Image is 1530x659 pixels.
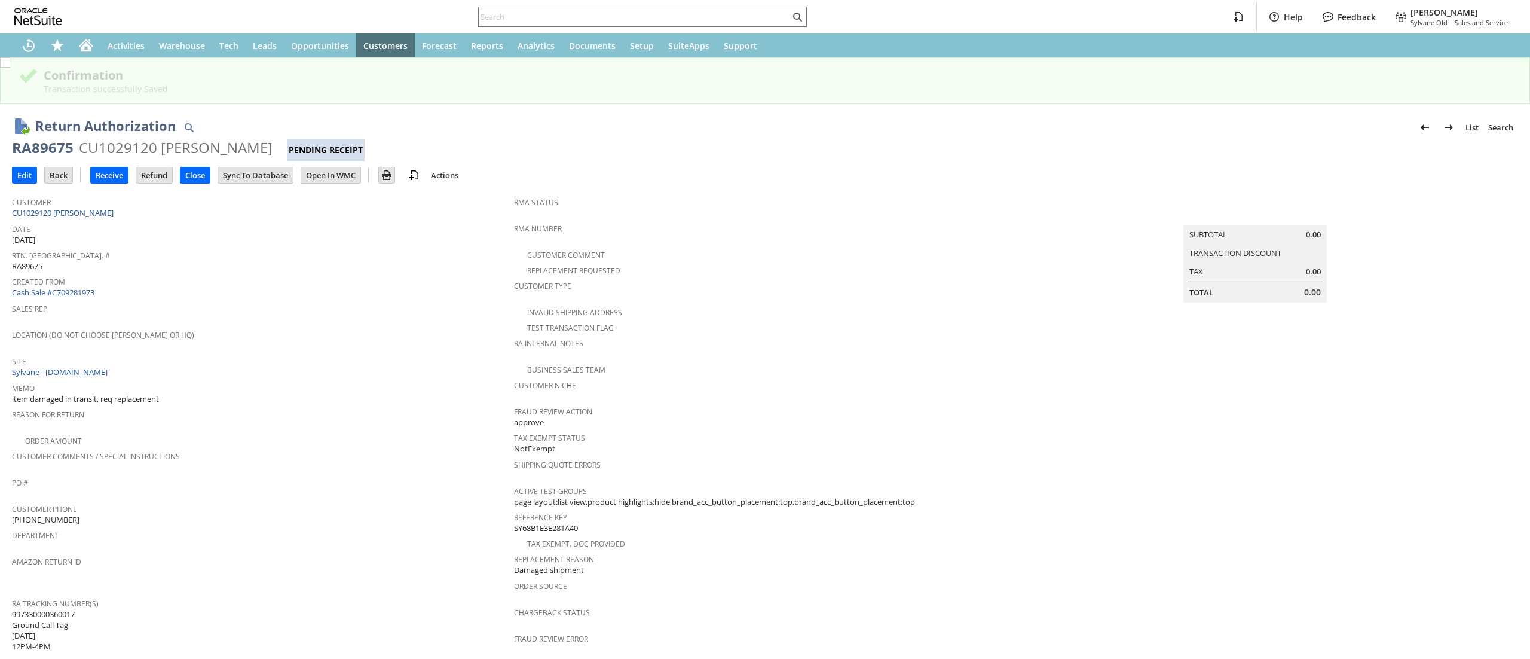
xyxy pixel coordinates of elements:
[514,486,587,496] a: Active Test Groups
[12,234,35,246] span: [DATE]
[569,40,616,51] span: Documents
[12,138,74,157] div: RA89675
[1450,18,1452,27] span: -
[1442,120,1456,135] img: Next
[12,451,180,462] a: Customer Comments / Special Instructions
[12,277,65,287] a: Created From
[12,609,75,652] span: 997330000360017 Ground Call Tag [DATE] 12PM-4PM
[12,530,59,541] a: Department
[1284,11,1303,23] label: Help
[182,120,196,135] img: Quick Find
[1410,7,1478,18] span: [PERSON_NAME]
[12,197,51,208] a: Customer
[668,40,709,51] span: SuiteApps
[35,116,176,136] h1: Return Authorization
[514,197,558,208] a: RMA Status
[12,557,81,567] a: Amazon Return ID
[79,138,273,157] div: CU1029120 [PERSON_NAME]
[562,33,623,57] a: Documents
[790,10,804,24] svg: Search
[514,581,567,591] a: Order Source
[514,433,585,443] a: Tax Exempt Status
[287,139,365,161] div: Pending Receipt
[44,67,1511,83] div: Confirmation
[219,40,238,51] span: Tech
[301,167,360,183] input: Open In WMC
[12,383,35,393] a: Memo
[218,167,293,183] input: Sync To Database
[514,380,576,390] a: Customer Niche
[479,10,790,24] input: Search
[527,266,620,276] a: Replacement Requested
[1189,287,1213,298] a: Total
[108,40,145,51] span: Activities
[363,40,408,51] span: Customers
[212,33,246,57] a: Tech
[422,40,457,51] span: Forecast
[514,496,915,508] span: page layout:list view,product highlights:hide,brand_acc_button_placement:top,brand_acc_button_pla...
[91,167,128,183] input: Receive
[13,167,36,183] input: Edit
[514,224,562,234] a: RMA Number
[1410,18,1448,27] span: Sylvane Old
[527,323,614,333] a: Test Transaction Flag
[12,514,79,526] span: [PHONE_NUMBER]
[14,33,43,57] a: Recent Records
[471,40,503,51] span: Reports
[1189,229,1227,240] a: Subtotal
[291,40,349,51] span: Opportunities
[724,40,757,51] span: Support
[43,33,72,57] div: Shortcuts
[514,523,578,534] span: SY68B1E3E281A40
[514,281,571,291] a: Customer Type
[415,33,464,57] a: Forecast
[661,33,717,57] a: SuiteApps
[514,417,544,428] span: approve
[45,167,72,183] input: Back
[12,251,110,261] a: Rtn. [GEOGRAPHIC_DATA]. #
[159,40,205,51] span: Warehouse
[12,504,77,514] a: Customer Phone
[12,330,194,340] a: Location (Do Not Choose [PERSON_NAME] or HQ)
[514,443,555,454] span: NotExempt
[136,167,172,183] input: Refund
[12,367,111,377] a: Sylvane - [DOMAIN_NAME]
[284,33,356,57] a: Opportunities
[22,38,36,53] svg: Recent Records
[44,83,1511,94] div: Transaction successfully Saved
[527,365,605,375] a: Business Sales Team
[514,565,584,576] span: Damaged shipment
[12,224,30,234] a: Date
[514,634,588,644] a: Fraud Review Error
[152,33,212,57] a: Warehouse
[12,393,159,405] span: item damaged in transit, req replacement
[1306,229,1321,240] span: 0.00
[514,512,567,523] a: Reference Key
[464,33,510,57] a: Reports
[12,356,26,367] a: Site
[1461,118,1483,137] a: List
[379,167,394,183] input: Print
[407,168,421,182] img: add-record.svg
[253,40,277,51] span: Leads
[1455,18,1508,27] span: Sales and Service
[50,38,65,53] svg: Shortcuts
[100,33,152,57] a: Activities
[12,410,84,420] a: Reason For Return
[12,599,99,609] a: RA Tracking Number(s)
[630,40,654,51] span: Setup
[1306,266,1321,277] span: 0.00
[12,304,47,314] a: Sales Rep
[1189,248,1281,258] a: Transaction Discount
[1338,11,1376,23] label: Feedback
[12,208,117,218] a: CU1029120 [PERSON_NAME]
[246,33,284,57] a: Leads
[12,478,28,488] a: PO #
[527,307,622,318] a: Invalid Shipping Address
[514,608,590,618] a: Chargeback Status
[72,33,100,57] a: Home
[1189,266,1203,277] a: Tax
[12,287,94,298] a: Cash Sale #C709281973
[25,436,82,446] a: Order Amount
[514,554,594,565] a: Replacement reason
